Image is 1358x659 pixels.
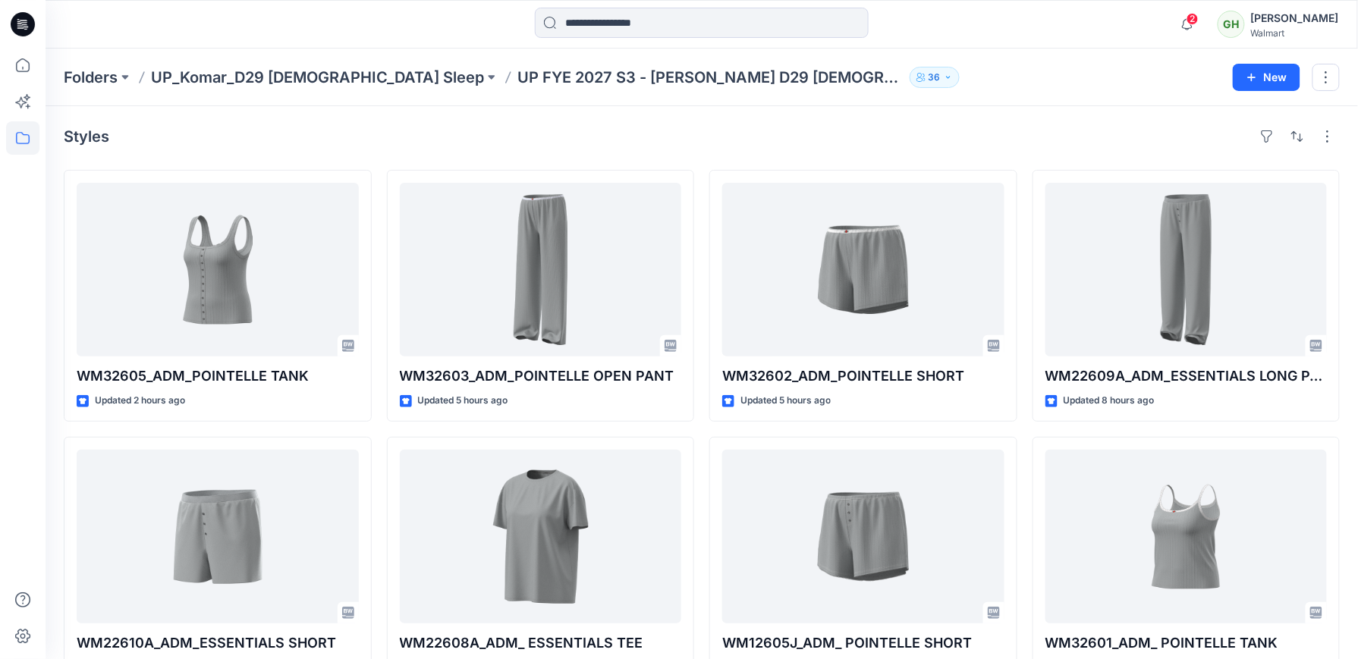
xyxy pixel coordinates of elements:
[910,67,960,88] button: 36
[400,183,682,356] a: WM32603_ADM_POINTELLE OPEN PANT
[418,393,508,409] p: Updated 5 hours ago
[1187,13,1199,25] span: 2
[64,67,118,88] a: Folders
[722,632,1004,654] p: WM12605J_ADM_ POINTELLE SHORT
[400,632,682,654] p: WM22608A_ADM_ ESSENTIALS TEE
[400,450,682,623] a: WM22608A_ADM_ ESSENTIALS TEE
[95,393,185,409] p: Updated 2 hours ago
[77,366,359,387] p: WM32605_ADM_POINTELLE TANK
[400,366,682,387] p: WM32603_ADM_POINTELLE OPEN PANT
[1045,632,1328,654] p: WM32601_ADM_ POINTELLE TANK
[722,183,1004,356] a: WM32602_ADM_POINTELLE SHORT
[77,632,359,654] p: WM22610A_ADM_ESSENTIALS SHORT
[740,393,831,409] p: Updated 5 hours ago
[722,450,1004,623] a: WM12605J_ADM_ POINTELLE SHORT
[517,67,904,88] p: UP FYE 2027 S3 - [PERSON_NAME] D29 [DEMOGRAPHIC_DATA] Sleepwear
[722,366,1004,387] p: WM32602_ADM_POINTELLE SHORT
[929,69,941,86] p: 36
[1251,27,1339,39] div: Walmart
[1045,183,1328,356] a: WM22609A_ADM_ESSENTIALS LONG PANT
[1251,9,1339,27] div: [PERSON_NAME]
[151,67,484,88] a: UP_Komar_D29 [DEMOGRAPHIC_DATA] Sleep
[1064,393,1155,409] p: Updated 8 hours ago
[1045,366,1328,387] p: WM22609A_ADM_ESSENTIALS LONG PANT
[1233,64,1300,91] button: New
[77,450,359,623] a: WM22610A_ADM_ESSENTIALS SHORT
[77,183,359,356] a: WM32605_ADM_POINTELLE TANK
[1218,11,1245,38] div: GH
[64,127,109,146] h4: Styles
[1045,450,1328,623] a: WM32601_ADM_ POINTELLE TANK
